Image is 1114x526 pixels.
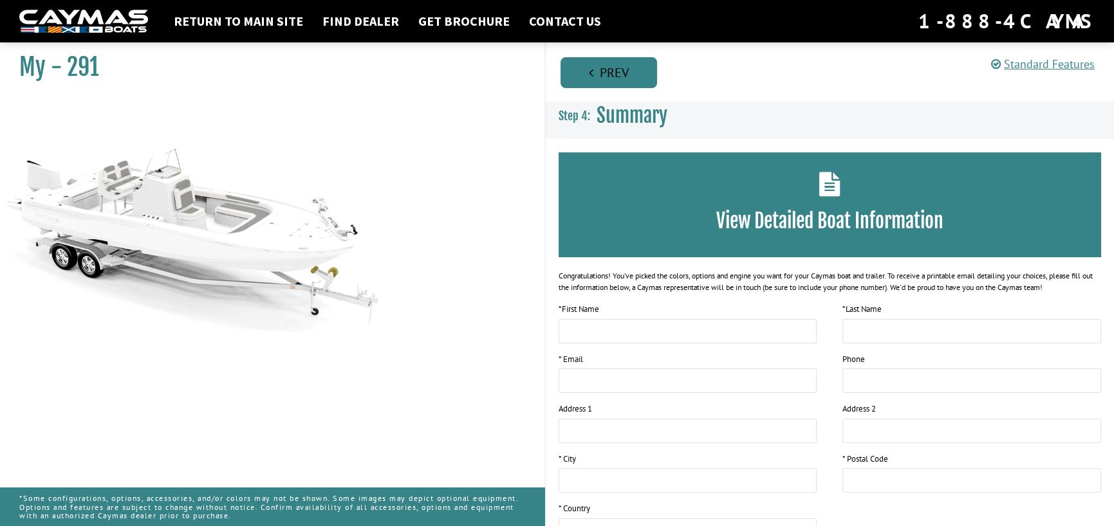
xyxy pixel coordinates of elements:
img: white-logo-c9c8dbefe5ff5ceceb0f0178aa75bf4bb51f6bca0971e226c86eb53dfe498488.png [19,10,148,33]
label: Phone [842,353,865,366]
label: * City [559,453,576,466]
div: 1-888-4CAYMAS [918,7,1095,35]
label: Address 2 [842,403,876,415]
div: Congratulations! You’ve picked the colors, options and engine you want for your Caymas boat and t... [559,270,1102,293]
label: First Name [559,303,599,316]
a: Contact Us [523,13,608,30]
a: Get Brochure [412,13,516,30]
a: Standard Features [991,57,1095,71]
h1: My - 291 [19,53,512,82]
label: * Postal Code [842,453,888,466]
a: Return to main site [167,13,310,30]
a: Find Dealer [316,13,405,30]
p: *Some configurations, options, accessories, and/or colors may not be shown. Some images may depic... [19,487,525,526]
label: Address 1 [559,403,592,415]
label: * Country [559,502,590,515]
label: Last Name [842,303,882,316]
span: Summary [597,104,667,127]
label: * Email [559,353,583,366]
a: Prev [561,57,657,88]
h3: View Detailed Boat Information [578,209,1082,233]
